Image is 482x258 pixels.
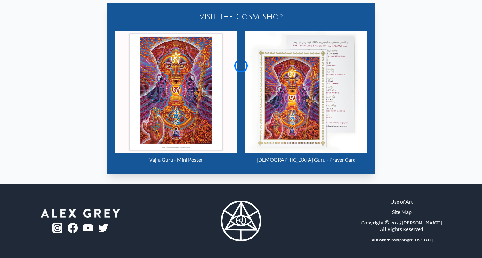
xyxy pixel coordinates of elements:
img: ig-logo.png [52,223,62,233]
img: youtube-logo.png [83,224,93,232]
a: [DEMOGRAPHIC_DATA] Guru - Prayer Card [245,31,367,166]
img: twitter-logo.png [98,224,108,232]
div: All Rights Reserved [380,226,423,232]
img: Vajra Guru - Prayer Card [245,31,367,153]
div: Copyright © 2025 [PERSON_NAME] [361,220,442,226]
div: Built with ❤ in [368,235,436,245]
img: Vajra Guru - Mini Poster [115,31,237,153]
div: Vajra Guru - Mini Poster [115,153,237,166]
a: Site Map [392,208,412,216]
a: Use of Art [391,198,413,206]
a: Vajra Guru - Mini Poster [115,31,237,166]
img: fb-logo.png [68,223,78,233]
a: Wappinger, [US_STATE] [394,238,433,242]
a: Visit the CoSM Shop [111,6,371,27]
div: [DEMOGRAPHIC_DATA] Guru - Prayer Card [245,153,367,166]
